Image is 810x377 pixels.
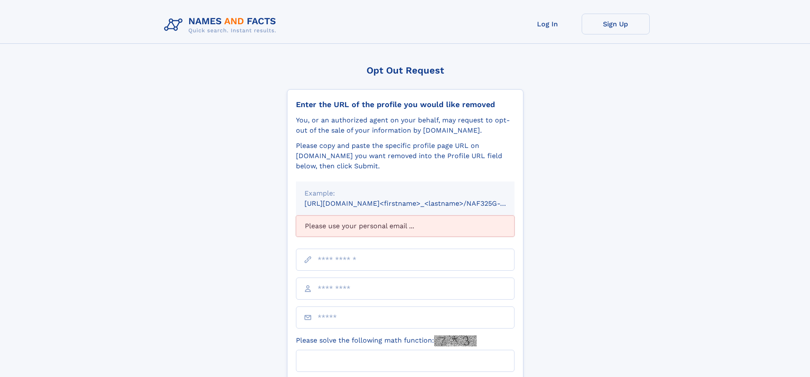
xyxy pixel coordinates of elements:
div: Please copy and paste the specific profile page URL on [DOMAIN_NAME] you want removed into the Pr... [296,141,514,171]
a: Log In [514,14,582,34]
img: Logo Names and Facts [161,14,283,37]
a: Sign Up [582,14,650,34]
div: Example: [304,188,506,198]
div: You, or an authorized agent on your behalf, may request to opt-out of the sale of your informatio... [296,115,514,136]
div: Please use your personal email ... [296,215,514,237]
div: Enter the URL of the profile you would like removed [296,100,514,109]
div: Opt Out Request [287,65,523,76]
label: Please solve the following math function: [296,335,477,346]
small: [URL][DOMAIN_NAME]<firstname>_<lastname>/NAF325G-xxxxxxxx [304,199,531,207]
